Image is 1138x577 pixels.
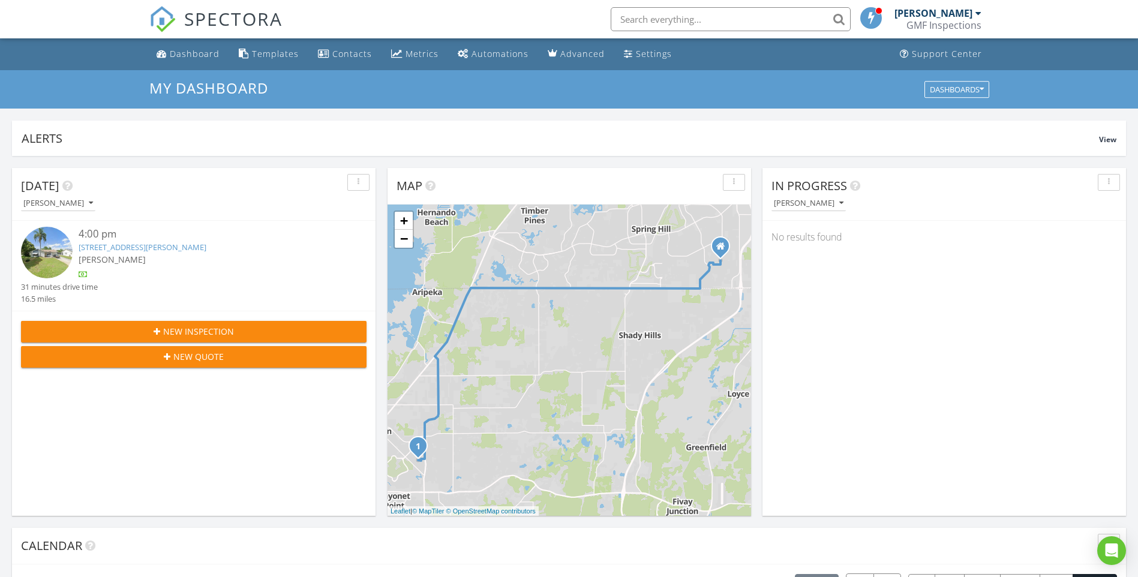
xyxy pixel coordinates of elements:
div: [PERSON_NAME] [23,199,93,208]
div: | [388,506,539,516]
button: [PERSON_NAME] [21,196,95,212]
div: Templates [252,48,299,59]
a: Dashboard [152,43,224,65]
a: © MapTiler [412,507,445,515]
div: Dashboards [930,85,984,94]
div: Automations [472,48,529,59]
a: Automations (Basic) [453,43,533,65]
div: GMF Inspections [906,19,981,31]
div: Settings [636,48,672,59]
button: Dashboards [924,81,989,98]
a: Templates [234,43,304,65]
a: © OpenStreetMap contributors [446,507,536,515]
div: 14011 Gregory St, Spring Hill FL 34609 [720,246,728,253]
div: 4:00 pm [79,227,338,242]
div: 8801 Shenandoah Ln, Hudson, FL 34667 [418,446,425,453]
span: Map [397,178,422,194]
a: Zoom out [395,230,413,248]
button: New Inspection [21,321,367,342]
span: [PERSON_NAME] [79,254,146,265]
div: Advanced [560,48,605,59]
a: [STREET_ADDRESS][PERSON_NAME] [79,242,206,253]
span: View [1099,134,1116,145]
div: Dashboard [170,48,220,59]
span: [DATE] [21,178,59,194]
a: Support Center [895,43,987,65]
div: No results found [762,221,1126,253]
a: Contacts [313,43,377,65]
a: Settings [619,43,677,65]
div: 31 minutes drive time [21,281,98,293]
button: [PERSON_NAME] [771,196,846,212]
img: The Best Home Inspection Software - Spectora [149,6,176,32]
div: Support Center [912,48,982,59]
a: 4:00 pm [STREET_ADDRESS][PERSON_NAME] [PERSON_NAME] 31 minutes drive time 16.5 miles [21,227,367,305]
a: Advanced [543,43,609,65]
input: Search everything... [611,7,851,31]
a: Zoom in [395,212,413,230]
a: Leaflet [391,507,410,515]
span: Calendar [21,537,82,554]
div: [PERSON_NAME] [894,7,972,19]
i: 1 [416,443,421,451]
div: [PERSON_NAME] [774,199,843,208]
span: New Inspection [163,325,234,338]
div: Metrics [406,48,439,59]
span: My Dashboard [149,78,268,98]
img: streetview [21,227,73,278]
div: Alerts [22,130,1099,146]
a: SPECTORA [149,16,283,41]
a: Metrics [386,43,443,65]
span: SPECTORA [184,6,283,31]
div: 16.5 miles [21,293,98,305]
div: Open Intercom Messenger [1097,536,1126,565]
button: New Quote [21,346,367,368]
span: In Progress [771,178,847,194]
div: Contacts [332,48,372,59]
span: New Quote [173,350,224,363]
